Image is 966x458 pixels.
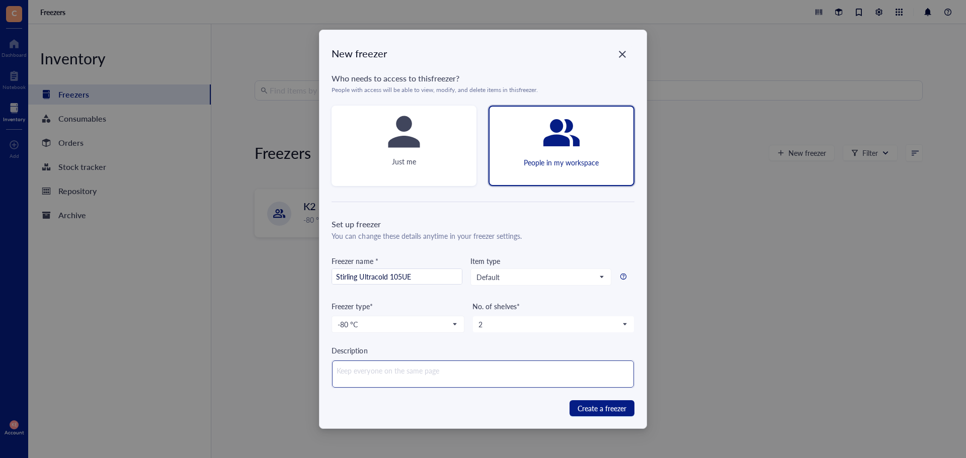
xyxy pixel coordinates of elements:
button: Create a freezer [570,400,634,416]
div: Set up freezer [332,218,634,230]
div: People with access will be able to view, modify, and delete items in this freezer . [332,86,634,94]
span: Close [614,48,630,60]
div: Item type [470,255,500,266]
div: Description [332,345,634,356]
div: New freezer [332,46,634,60]
span: Create a freezer [578,403,626,414]
div: People in my workspace [524,157,599,168]
div: You can change these details anytime in your freezer settings. [332,230,634,241]
div: Who needs to access to this freezer ? [332,72,634,84]
span: -80 °C [338,320,456,329]
input: Name the freezer [332,269,462,285]
span: Default [476,272,603,282]
div: Just me [392,156,416,167]
div: Freezer type* [332,301,464,312]
button: Close [614,46,630,62]
div: Freezer name * [332,255,462,266]
div: No. of shelves* [472,301,634,312]
span: 2 [478,320,626,329]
